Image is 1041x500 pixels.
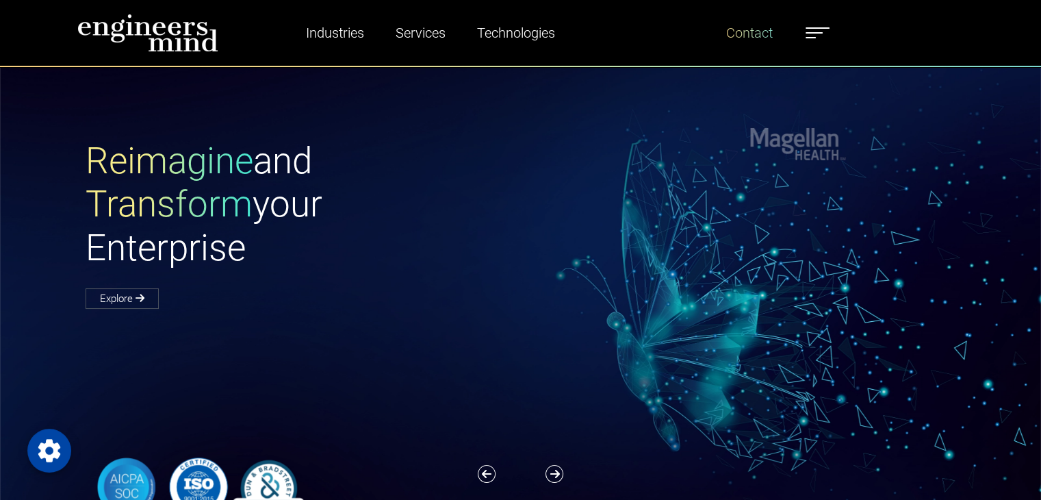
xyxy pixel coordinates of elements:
img: logo [77,14,218,52]
a: Contact [721,17,778,49]
a: Technologies [472,17,561,49]
a: Explore [86,288,159,309]
a: Services [390,17,451,49]
a: Industries [300,17,370,49]
span: Transform [86,183,253,225]
span: Reimagine [86,140,253,182]
h1: and your Enterprise [86,140,521,271]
